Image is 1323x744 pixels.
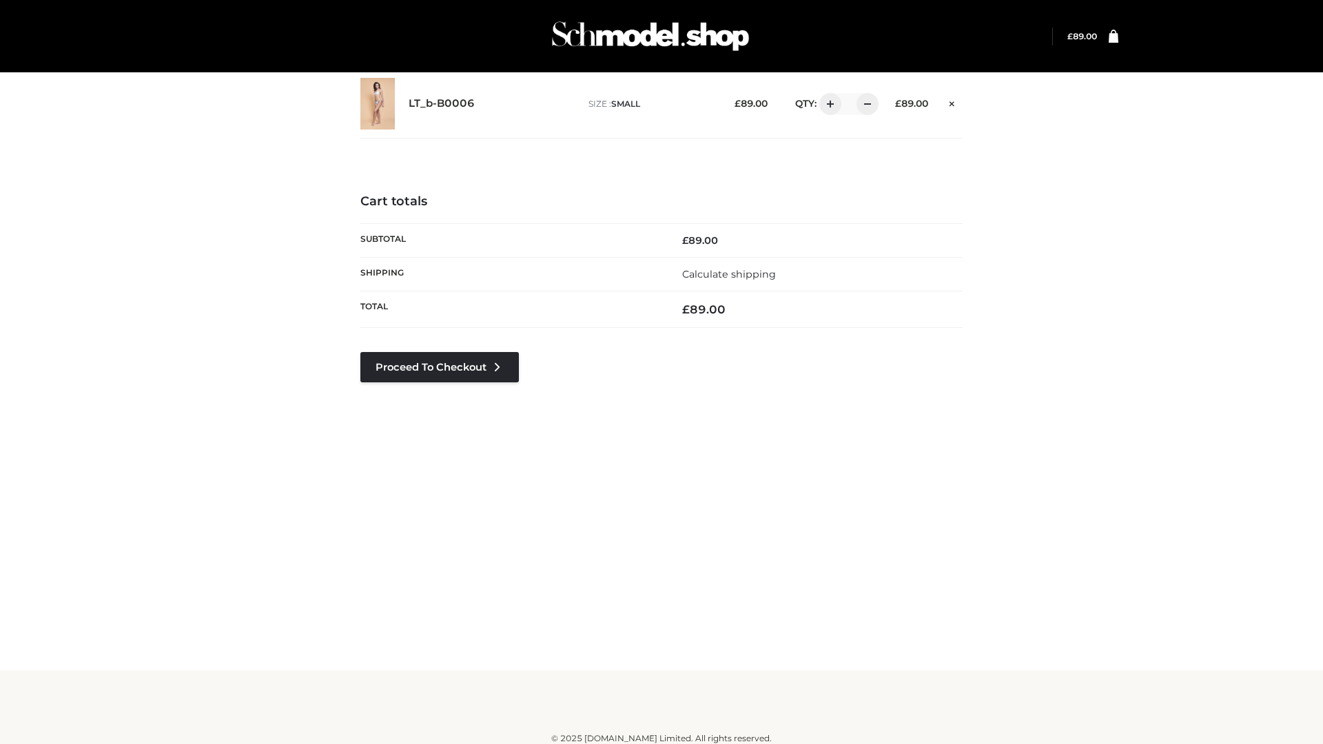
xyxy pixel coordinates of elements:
bdi: 89.00 [895,98,928,109]
a: LT_b-B0006 [409,97,475,110]
span: £ [1067,31,1073,41]
a: Proceed to Checkout [360,352,519,382]
img: LT_b-B0006 - SMALL [360,78,395,130]
span: £ [682,302,690,316]
div: QTY: [781,93,874,115]
span: £ [895,98,901,109]
span: £ [735,98,741,109]
a: Remove this item [942,93,963,111]
h4: Cart totals [360,194,963,209]
th: Subtotal [360,223,661,257]
bdi: 89.00 [682,234,718,247]
bdi: 89.00 [1067,31,1097,41]
a: £89.00 [1067,31,1097,41]
span: £ [682,234,688,247]
span: SMALL [611,99,640,109]
img: Schmodel Admin 964 [547,9,754,63]
bdi: 89.00 [682,302,726,316]
bdi: 89.00 [735,98,768,109]
th: Total [360,291,661,328]
a: Calculate shipping [682,268,776,280]
p: size : [588,98,713,110]
th: Shipping [360,257,661,291]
